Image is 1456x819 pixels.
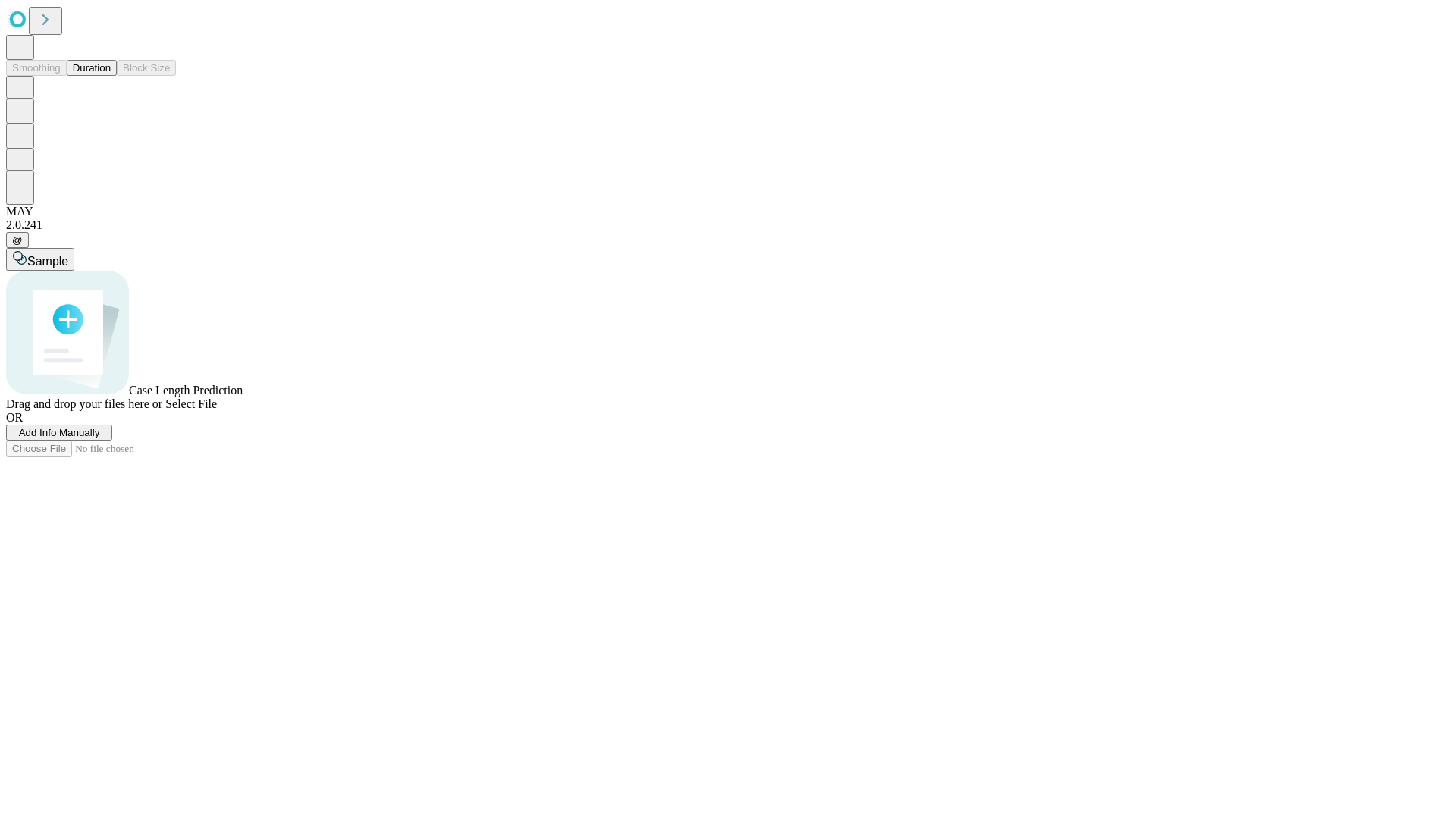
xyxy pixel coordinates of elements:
[19,427,100,438] span: Add Info Manually
[6,232,29,248] button: @
[6,218,1450,232] div: 2.0.241
[12,234,23,246] span: @
[67,60,117,76] button: Duration
[6,411,23,424] span: OR
[6,60,67,76] button: Smoothing
[6,425,112,441] button: Add Info Manually
[6,248,74,271] button: Sample
[117,60,176,76] button: Block Size
[6,397,162,410] span: Drag and drop your files here or
[27,255,68,268] span: Sample
[6,205,1450,218] div: MAY
[165,397,217,410] span: Select File
[129,384,243,397] span: Case Length Prediction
